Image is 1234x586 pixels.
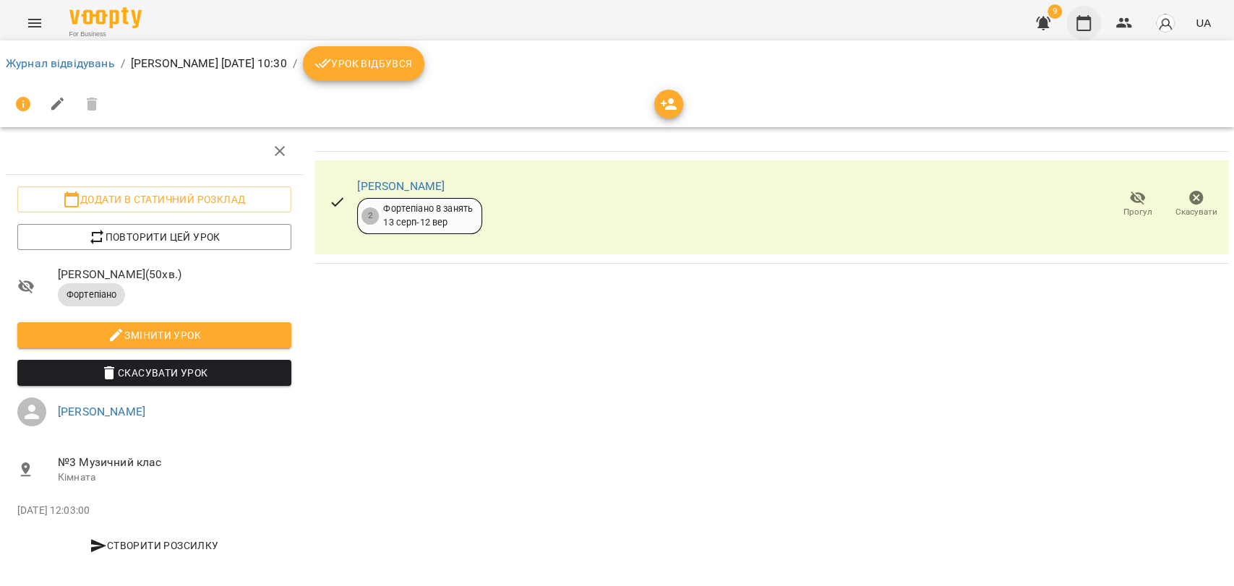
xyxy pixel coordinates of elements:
button: Урок відбувся [303,46,424,81]
button: Menu [17,6,52,40]
a: Журнал відвідувань [6,56,115,70]
div: Фортепіано 8 занять 13 серп - 12 вер [383,202,473,229]
li: / [293,55,297,72]
span: Фортепіано [58,288,125,301]
span: №3 Музичний клас [58,454,291,471]
button: Прогул [1108,184,1167,225]
img: avatar_s.png [1155,13,1175,33]
p: [DATE] 12:03:00 [17,504,291,518]
span: Створити розсилку [23,537,286,554]
span: [PERSON_NAME] ( 50 хв. ) [58,266,291,283]
button: Створити розсилку [17,533,291,559]
nav: breadcrumb [6,46,1228,81]
span: Змінити урок [29,327,280,344]
button: Змінити урок [17,322,291,348]
button: UA [1190,9,1217,36]
span: Додати в статичний розклад [29,191,280,208]
a: [PERSON_NAME] [58,405,145,418]
button: Повторити цей урок [17,224,291,250]
button: Скасувати Урок [17,360,291,386]
button: Скасувати [1167,184,1225,225]
span: 9 [1047,4,1062,19]
span: UA [1196,15,1211,30]
p: Кімната [58,470,291,485]
span: Прогул [1123,206,1152,218]
img: Voopty Logo [69,7,142,28]
button: Додати в статичний розклад [17,186,291,212]
span: For Business [69,30,142,39]
a: [PERSON_NAME] [357,179,445,193]
p: [PERSON_NAME] [DATE] 10:30 [131,55,287,72]
span: Повторити цей урок [29,228,280,246]
span: Скасувати Урок [29,364,280,382]
span: Скасувати [1175,206,1217,218]
div: 2 [361,207,379,225]
li: / [121,55,125,72]
span: Урок відбувся [314,55,413,72]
